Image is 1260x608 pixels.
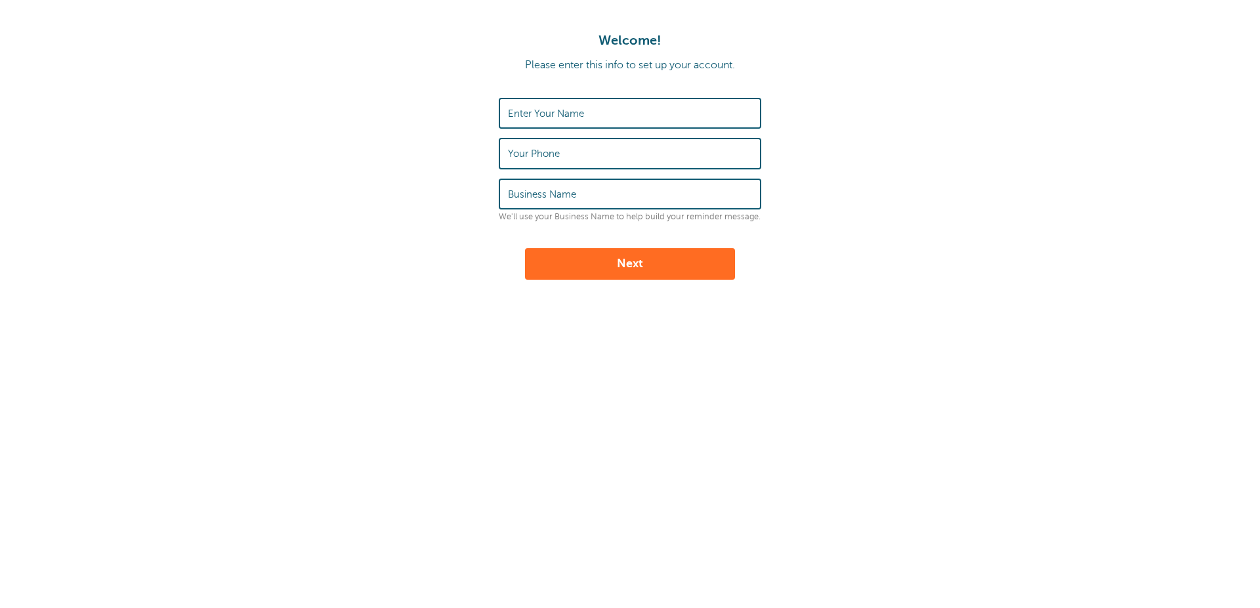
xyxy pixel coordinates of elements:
[525,248,735,280] button: Next
[13,59,1247,72] p: Please enter this info to set up your account.
[508,108,584,119] label: Enter Your Name
[508,148,560,160] label: Your Phone
[13,33,1247,49] h1: Welcome!
[499,212,761,222] p: We'll use your Business Name to help build your reminder message.
[508,188,576,200] label: Business Name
